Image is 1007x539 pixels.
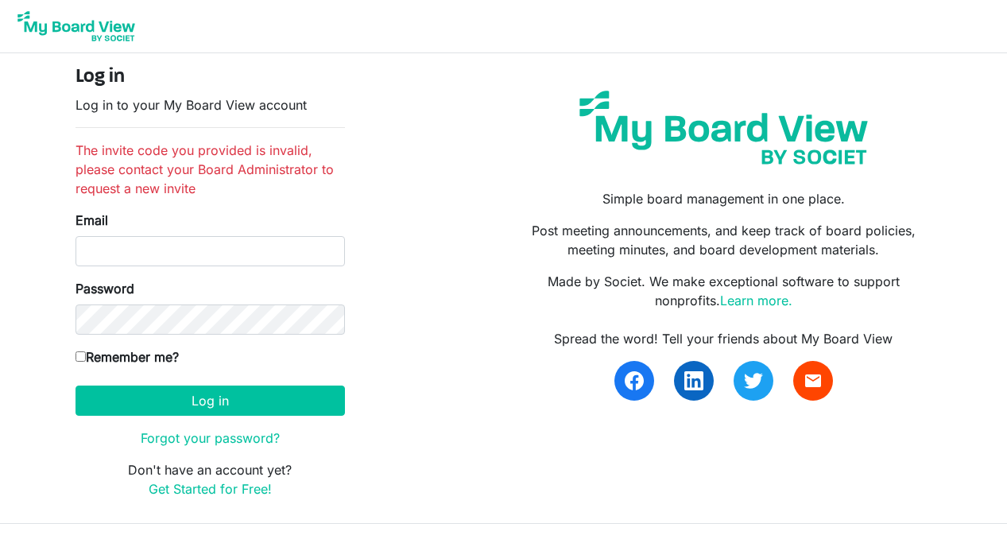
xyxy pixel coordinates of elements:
li: The invite code you provided is invalid, please contact your Board Administrator to request a new... [76,141,345,198]
label: Remember me? [76,347,179,366]
a: Get Started for Free! [149,481,272,497]
h4: Log in [76,66,345,89]
a: Forgot your password? [141,430,280,446]
span: email [804,371,823,390]
p: Post meeting announcements, and keep track of board policies, meeting minutes, and board developm... [515,221,931,259]
input: Remember me? [76,351,86,362]
img: linkedin.svg [684,371,703,390]
img: my-board-view-societ.svg [567,79,880,176]
label: Password [76,279,134,298]
button: Log in [76,386,345,416]
p: Don't have an account yet? [76,460,345,498]
a: email [793,361,833,401]
img: My Board View Logo [13,6,140,46]
label: Email [76,211,108,230]
p: Log in to your My Board View account [76,95,345,114]
div: Spread the word! Tell your friends about My Board View [515,329,931,348]
img: facebook.svg [625,371,644,390]
a: Learn more. [720,293,792,308]
p: Made by Societ. We make exceptional software to support nonprofits. [515,272,931,310]
p: Simple board management in one place. [515,189,931,208]
img: twitter.svg [744,371,763,390]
